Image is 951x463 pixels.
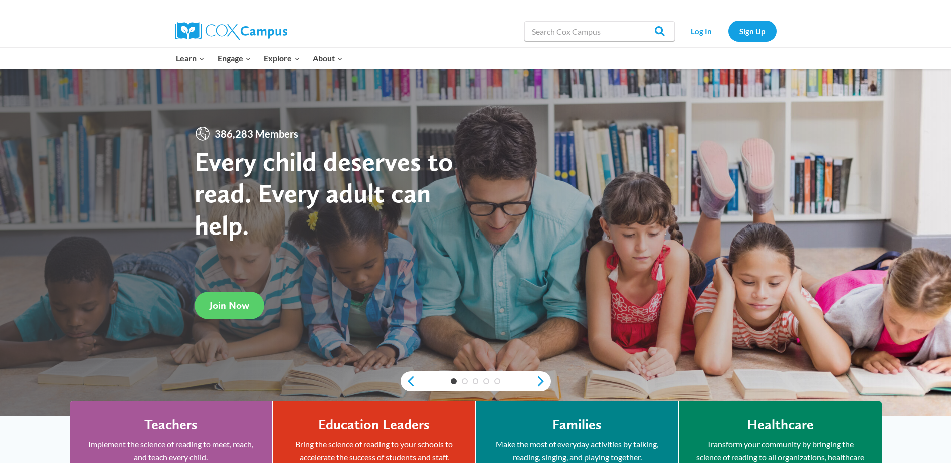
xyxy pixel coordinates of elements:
[175,22,287,40] img: Cox Campus
[211,126,302,142] span: 386,283 Members
[401,375,416,387] a: previous
[218,52,251,65] span: Engage
[451,378,457,384] a: 1
[195,145,453,241] strong: Every child deserves to read. Every adult can help.
[536,375,551,387] a: next
[144,416,198,433] h4: Teachers
[494,378,500,384] a: 5
[462,378,468,384] a: 2
[473,378,479,384] a: 3
[313,52,343,65] span: About
[210,299,249,311] span: Join Now
[318,416,430,433] h4: Education Leaders
[728,21,777,41] a: Sign Up
[264,52,300,65] span: Explore
[680,21,723,41] a: Log In
[680,21,777,41] nav: Secondary Navigation
[176,52,205,65] span: Learn
[552,416,602,433] h4: Families
[401,371,551,391] div: content slider buttons
[747,416,814,433] h4: Healthcare
[483,378,489,384] a: 4
[170,48,349,69] nav: Primary Navigation
[524,21,675,41] input: Search Cox Campus
[195,292,264,319] a: Join Now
